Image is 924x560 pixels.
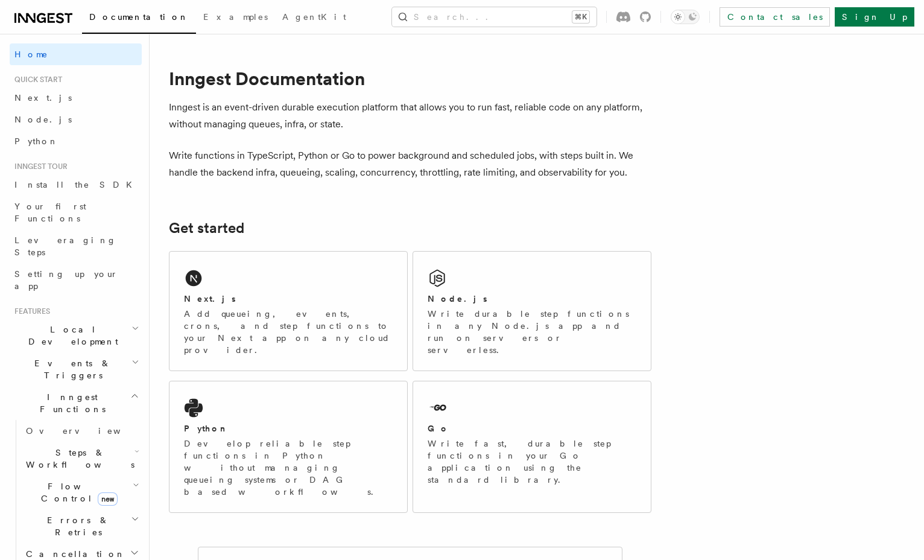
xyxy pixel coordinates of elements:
span: Events & Triggers [10,357,131,381]
kbd: ⌘K [572,11,589,23]
button: Toggle dark mode [671,10,700,24]
span: Install the SDK [14,180,139,189]
span: Documentation [89,12,189,22]
a: Install the SDK [10,174,142,196]
button: Search...⌘K [392,7,596,27]
span: Your first Functions [14,202,86,223]
a: Documentation [82,4,196,34]
a: AgentKit [275,4,353,33]
a: Examples [196,4,275,33]
a: Get started [169,220,244,237]
a: Node.js [10,109,142,130]
span: Python [14,136,59,146]
span: Cancellation [21,548,125,560]
a: Python [10,130,142,152]
a: Leveraging Steps [10,229,142,263]
p: Write functions in TypeScript, Python or Go to power background and scheduled jobs, with steps bu... [169,147,651,181]
span: Errors & Retries [21,514,131,538]
span: new [98,492,118,506]
h2: Go [428,422,449,434]
a: Sign Up [835,7,914,27]
p: Write fast, durable step functions in your Go application using the standard library. [428,437,636,486]
h2: Python [184,422,229,434]
a: Contact sales [720,7,830,27]
a: GoWrite fast, durable step functions in your Go application using the standard library. [413,381,651,513]
button: Events & Triggers [10,352,142,386]
a: Setting up your app [10,263,142,297]
button: Flow Controlnew [21,476,142,509]
span: Home [14,48,48,60]
span: Flow Control [21,480,133,504]
span: Next.js [14,93,72,103]
a: Next.js [10,87,142,109]
a: Next.jsAdd queueing, events, crons, and step functions to your Next app on any cloud provider. [169,251,408,371]
button: Steps & Workflows [21,442,142,476]
button: Local Development [10,319,142,352]
h1: Inngest Documentation [169,68,651,89]
span: Examples [203,12,268,22]
span: Setting up your app [14,269,118,291]
p: Add queueing, events, crons, and step functions to your Next app on any cloud provider. [184,308,393,356]
span: Leveraging Steps [14,235,116,257]
p: Write durable step functions in any Node.js app and run on servers or serverless. [428,308,636,356]
p: Develop reliable step functions in Python without managing queueing systems or DAG based workflows. [184,437,393,498]
span: Overview [26,426,150,436]
p: Inngest is an event-driven durable execution platform that allows you to run fast, reliable code ... [169,99,651,133]
span: Inngest Functions [10,391,130,415]
span: AgentKit [282,12,346,22]
a: Home [10,43,142,65]
span: Steps & Workflows [21,447,134,471]
a: Your first Functions [10,196,142,229]
span: Node.js [14,115,72,124]
button: Inngest Functions [10,386,142,420]
a: Node.jsWrite durable step functions in any Node.js app and run on servers or serverless. [413,251,651,371]
span: Local Development [10,323,131,348]
h2: Next.js [184,293,236,305]
span: Features [10,307,50,316]
span: Inngest tour [10,162,68,171]
a: Overview [21,420,142,442]
h2: Node.js [428,293,487,305]
span: Quick start [10,75,62,84]
button: Errors & Retries [21,509,142,543]
a: PythonDevelop reliable step functions in Python without managing queueing systems or DAG based wo... [169,381,408,513]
